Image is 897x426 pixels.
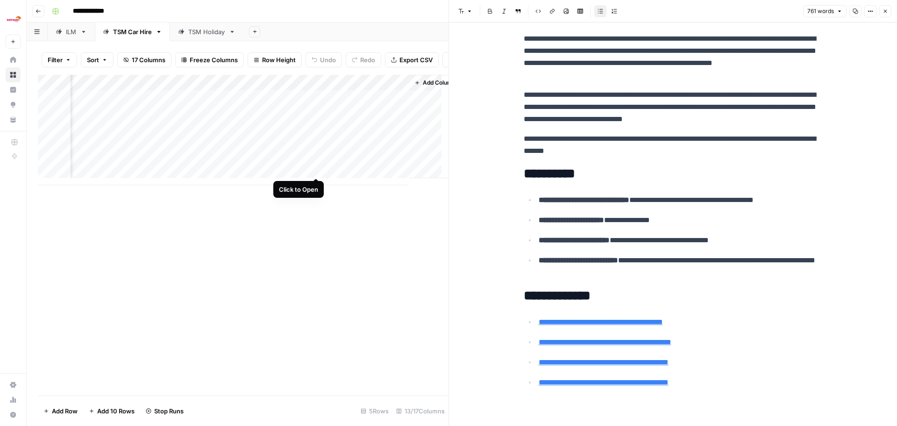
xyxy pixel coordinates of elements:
button: Export CSV [385,52,439,67]
a: Opportunities [6,97,21,112]
button: Redo [346,52,381,67]
button: Help + Support [6,407,21,422]
button: Add 10 Rows [83,404,140,419]
button: Filter [42,52,77,67]
button: 761 words [803,5,847,17]
a: Home [6,52,21,67]
button: Sort [81,52,114,67]
span: Row Height [262,55,296,65]
div: Click to Open [279,185,318,194]
a: TSM Holiday [170,22,243,41]
div: ILM [66,27,77,36]
span: 761 words [807,7,834,15]
a: Insights [6,82,21,97]
button: 17 Columns [117,52,171,67]
span: Filter [48,55,63,65]
button: Add Row [38,404,83,419]
button: Add Column [411,77,459,89]
a: Your Data [6,112,21,127]
button: Workspace: Ice Travel Group [6,7,21,31]
a: ILM [48,22,95,41]
span: Undo [320,55,336,65]
div: TSM Holiday [188,27,225,36]
span: Export CSV [399,55,433,65]
button: Freeze Columns [175,52,244,67]
div: 13/17 Columns [392,404,448,419]
a: Usage [6,392,21,407]
span: Freeze Columns [190,55,238,65]
span: Stop Runs [154,406,184,416]
a: Settings [6,377,21,392]
button: Row Height [248,52,302,67]
span: Sort [87,55,99,65]
div: 5 Rows [357,404,392,419]
span: Add Row [52,406,78,416]
a: TSM Car Hire [95,22,170,41]
span: Add Column [423,79,456,87]
span: Redo [360,55,375,65]
button: Stop Runs [140,404,189,419]
a: Browse [6,67,21,82]
div: TSM Car Hire [113,27,152,36]
img: Ice Travel Group Logo [6,11,22,28]
span: 17 Columns [132,55,165,65]
button: Undo [306,52,342,67]
span: Add 10 Rows [97,406,135,416]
